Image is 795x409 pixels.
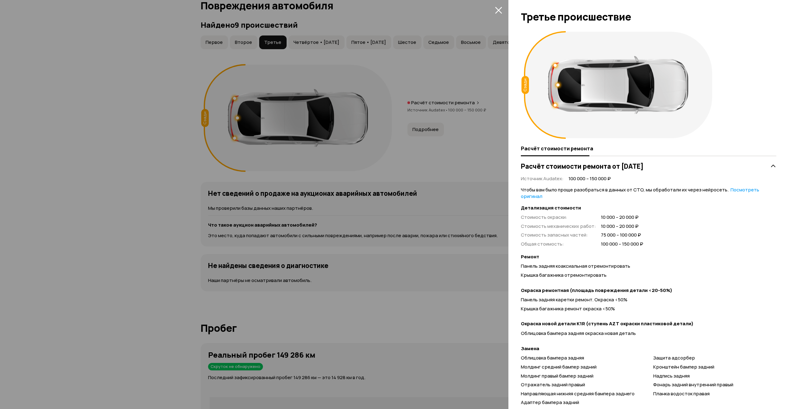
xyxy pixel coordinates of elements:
span: Стоимость окраски : [521,214,567,220]
span: Кронштейн бампер задний [653,364,714,370]
strong: Ремонт [521,254,776,260]
span: Общая стоимость : [521,241,564,247]
span: Адаптер бампера задний [521,399,579,406]
span: 75 000 – 100 000 ₽ [601,232,643,238]
span: Облицовка бампера задняя окраска новая деталь [521,330,636,336]
span: Стоимость запасных частей : [521,232,588,238]
strong: Замена [521,346,776,352]
span: Крышка багажника ремонт окраска <50% [521,305,615,312]
strong: Детализация стоимости [521,205,776,211]
span: Панель задняя коаксиальная отремонтировать [521,263,630,269]
strong: Окраска ремонтная (площадь повреждения детали <20-50%) [521,287,776,294]
strong: Окраска новой детали K1R (ступень AZT окраски пластиковой детали) [521,321,776,327]
span: Крышка багажника отремонтировать [521,272,607,278]
span: Молдинг средний бампер задний [521,364,597,370]
div: Сзади [521,76,529,94]
span: Направляющая нижняя средняя бампера заднего [521,390,635,397]
span: Надпись задняя [653,373,690,379]
span: Чтобы вам было проще разобраться в данных от СТО, мы обработали их через нейросеть. [521,186,759,200]
span: Молдинг правый бампер задний [521,373,593,379]
a: Посмотреть оригинал [521,186,759,200]
span: 100 000 – 150 000 ₽ [601,241,643,247]
span: 100 000 – 150 000 ₽ [569,176,611,182]
span: Облицовка бампера задняя [521,355,584,361]
span: Планка водосток правая [653,390,710,397]
span: Фонарь задний внутренний правый [653,381,733,388]
span: 10 000 – 20 000 ₽ [601,223,643,230]
span: Источник Audatex : [521,175,564,182]
span: Расчёт стоимости ремонта [521,145,593,152]
span: Стоимость механических работ : [521,223,596,229]
span: 10 000 – 20 000 ₽ [601,214,643,221]
span: Защита адсорбер [653,355,695,361]
h3: Расчёт стоимости ремонта от [DATE] [521,162,644,170]
span: Панель задняя каретки ремонт. Окраска <50% [521,296,627,303]
span: Отражатель задний правый [521,381,585,388]
button: закрыть [493,5,503,15]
